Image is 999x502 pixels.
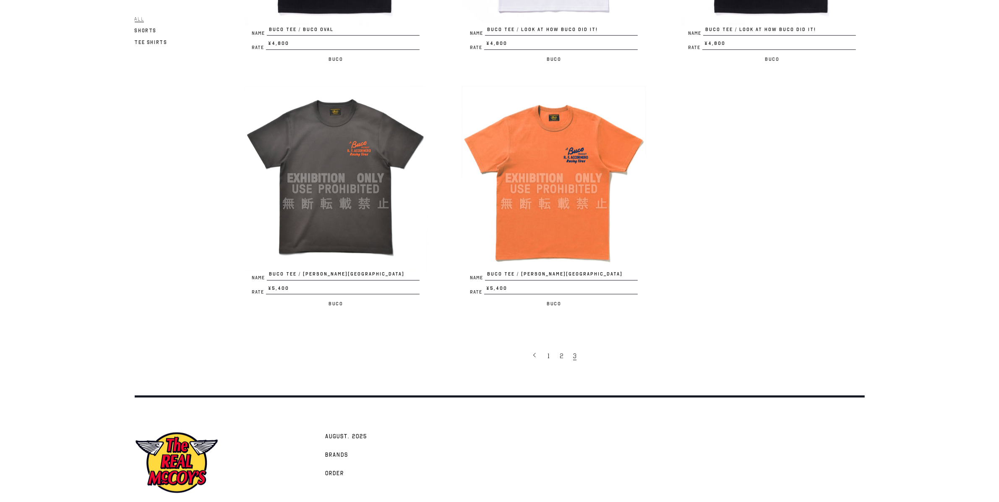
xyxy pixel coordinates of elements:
span: Name [252,31,267,36]
span: Rate [688,45,702,50]
span: Rate [470,45,484,50]
span: 2 [560,352,563,360]
a: Order [321,464,349,482]
a: BUCO TEE / R.F. ACCORNERO NameBUCO TEE / [PERSON_NAME][GEOGRAPHIC_DATA] Rate¥5,400 Buco [243,86,428,309]
span: Shorts [135,27,157,33]
a: BUCO TEE / R.F. ACCORNERO NameBUCO TEE / [PERSON_NAME][GEOGRAPHIC_DATA] Rate¥5,400 Buco [462,86,646,309]
span: ¥4,800 [484,40,638,50]
span: Name [470,276,485,280]
a: 1 [543,347,556,364]
img: BUCO TEE / R.F. ACCORNERO [462,86,646,271]
span: Rate [252,290,266,294]
span: Brands [326,451,349,460]
span: Rate [252,45,266,50]
span: Name [688,31,703,36]
p: Buco [462,299,646,309]
p: Buco [462,54,646,64]
span: ¥5,400 [266,285,420,295]
a: Tee Shirts [135,37,167,47]
img: BUCO TEE / R.F. ACCORNERO [243,86,428,271]
p: Buco [243,54,428,64]
span: 1 [548,352,550,360]
span: 3 [573,352,576,360]
span: ¥4,800 [266,40,420,50]
span: Rate [470,290,484,294]
span: BUCO TEE / LOOK AT HOW BUCO DID IT! [703,26,856,36]
a: Shorts [135,25,157,35]
a: AUGUST. 2025 [321,427,371,445]
span: ¥4,800 [702,40,856,50]
span: Tee Shirts [135,39,167,45]
a: 2 [556,347,569,364]
span: ¥5,400 [484,285,638,295]
span: BUCO TEE / [PERSON_NAME][GEOGRAPHIC_DATA] [485,271,638,281]
span: BUCO TEE / BUCO OVAL [267,26,420,36]
span: All [135,16,144,22]
span: Name [252,276,267,280]
img: mccoys-exhibition [135,431,219,494]
p: Buco [680,54,864,64]
span: BUCO TEE / LOOK AT HOW BUCO DID IT! [485,26,638,36]
span: Order [326,470,344,478]
a: All [135,13,144,23]
span: AUGUST. 2025 [326,433,367,441]
p: Buco [243,299,428,309]
span: Name [470,31,485,36]
span: BUCO TEE / [PERSON_NAME][GEOGRAPHIC_DATA] [267,271,420,281]
a: Brands [321,445,353,464]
